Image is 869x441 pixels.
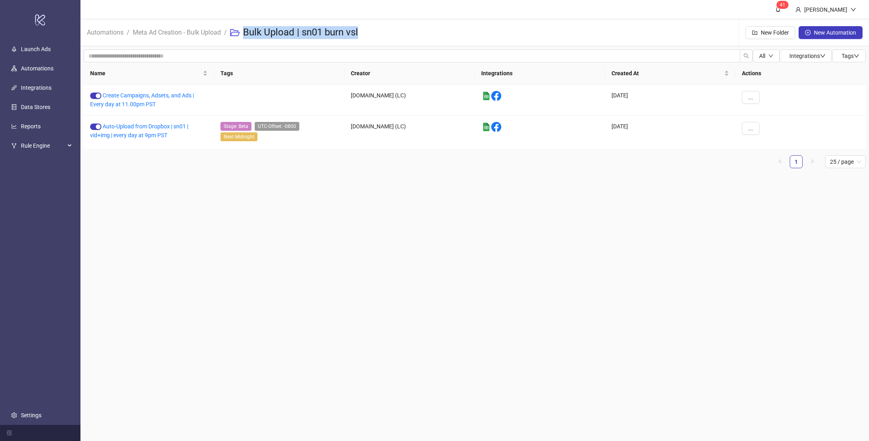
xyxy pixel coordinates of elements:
[605,62,735,84] th: Created At
[742,91,760,104] button: ...
[230,28,240,37] span: folder-open
[748,125,753,132] span: ...
[774,155,787,168] button: left
[775,6,781,12] span: bell
[214,62,344,84] th: Tags
[761,29,789,36] span: New Folder
[753,49,780,62] button: Alldown
[475,62,605,84] th: Integrations
[742,122,760,135] button: ...
[810,159,815,164] span: right
[220,132,257,141] span: Next Midnight
[850,7,856,12] span: down
[795,7,801,12] span: user
[743,53,749,59] span: search
[90,69,201,78] span: Name
[11,143,17,148] span: fork
[778,159,783,164] span: left
[344,84,475,115] div: [DOMAIN_NAME] (LC)
[85,27,125,36] a: Automations
[21,46,51,52] a: Launch Ads
[806,155,819,168] button: right
[21,104,50,110] a: Data Stores
[735,62,866,84] th: Actions
[224,20,227,45] li: /
[745,26,795,39] button: New Folder
[768,54,773,58] span: down
[780,49,832,62] button: Integrationsdown
[344,62,475,84] th: Creator
[127,20,130,45] li: /
[21,412,41,418] a: Settings
[21,65,54,72] a: Automations
[830,156,861,168] span: 25 / page
[842,53,859,59] span: Tags
[84,62,214,84] th: Name
[776,1,789,9] sup: 41
[854,53,859,59] span: down
[801,5,850,14] div: [PERSON_NAME]
[780,2,783,8] span: 4
[21,138,65,154] span: Rule Engine
[799,26,863,39] button: New Automation
[805,30,811,35] span: plus-circle
[783,2,785,8] span: 1
[6,430,12,436] span: menu-fold
[789,53,826,59] span: Integrations
[344,115,475,150] div: [DOMAIN_NAME] (LC)
[759,53,765,59] span: All
[220,122,251,131] span: Stage: Beta
[21,84,51,91] a: Integrations
[255,122,299,131] span: UTC-Offset: -0800
[748,94,753,101] span: ...
[21,123,41,130] a: Reports
[605,115,735,150] div: [DATE]
[825,155,866,168] div: Page Size
[774,155,787,168] li: Previous Page
[806,155,819,168] li: Next Page
[131,27,222,36] a: Meta Ad Creation - Bulk Upload
[612,69,723,78] span: Created At
[790,156,802,168] a: 1
[752,30,758,35] span: folder-add
[90,123,188,138] a: Auto-Upload from Dropbox | sn01 | vid+img | every day at 9pm PST
[832,49,866,62] button: Tagsdown
[820,53,826,59] span: down
[790,155,803,168] li: 1
[814,29,856,36] span: New Automation
[90,92,194,107] a: Create Campaigns, Adsets, and Ads | Every day at 11.00pm PST
[605,84,735,115] div: [DATE]
[243,26,358,39] h3: Bulk Upload | sn01 burn vsl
